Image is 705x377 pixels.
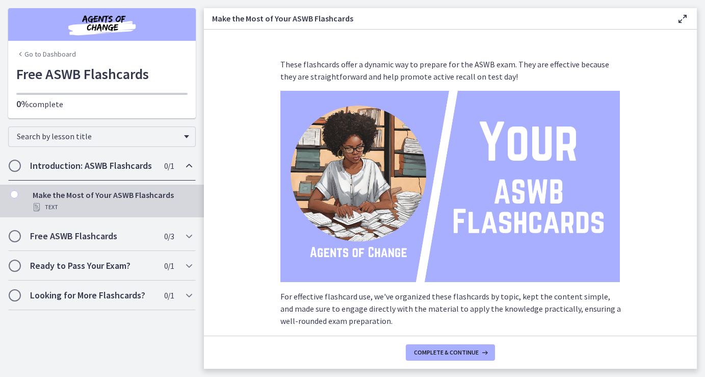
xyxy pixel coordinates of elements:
[33,189,192,213] div: Make the Most of Your ASWB Flashcards
[30,289,154,301] h2: Looking for More Flashcards?
[33,201,192,213] div: Text
[280,91,620,282] img: Your_ASWB_Flashcards.png
[16,98,29,110] span: 0%
[414,348,479,357] span: Complete & continue
[8,127,196,147] div: Search by lesson title
[30,260,154,272] h2: Ready to Pass Your Exam?
[17,131,179,141] span: Search by lesson title
[406,344,495,361] button: Complete & continue
[164,160,174,172] span: 0 / 1
[16,49,76,59] a: Go to Dashboard
[16,63,188,85] h1: Free ASWB Flashcards
[280,58,621,83] p: These flashcards offer a dynamic way to prepare for the ASWB exam. They are effective because the...
[41,12,163,37] img: Agents of Change
[30,160,154,172] h2: Introduction: ASWB Flashcards
[16,98,188,110] p: complete
[212,12,660,24] h3: Make the Most of Your ASWB Flashcards
[164,230,174,242] span: 0 / 3
[30,230,154,242] h2: Free ASWB Flashcards
[164,260,174,272] span: 0 / 1
[164,289,174,301] span: 0 / 1
[280,290,621,327] p: For effective flashcard use, we've organized these flashcards by topic, kept the content simple, ...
